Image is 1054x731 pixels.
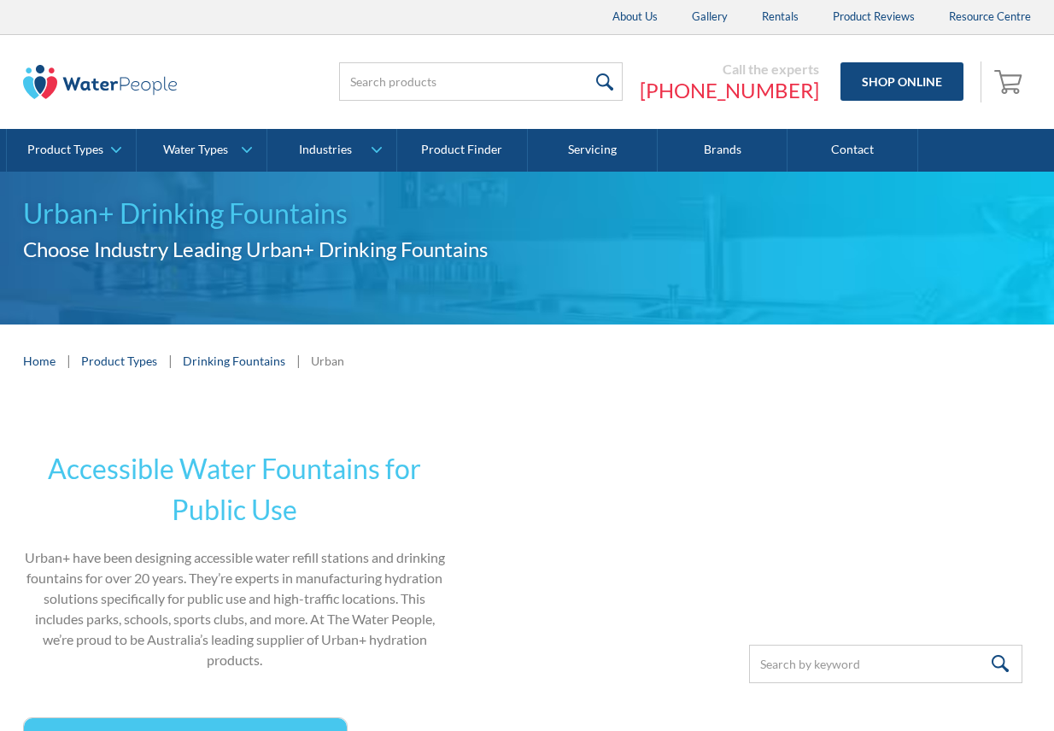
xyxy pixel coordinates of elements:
[749,645,1022,683] input: Search by keyword
[311,352,344,370] div: Urban
[294,350,302,371] div: |
[23,234,611,265] h2: Choose Industry Leading Urban+ Drinking Fountains
[339,62,623,101] input: Search products
[23,193,611,234] h1: Urban+ Drinking Fountains
[23,448,447,530] h2: Accessible Water Fountains for Public Use
[7,129,136,172] a: Product Types
[299,143,352,157] div: Industries
[64,350,73,371] div: |
[640,61,819,78] div: Call the experts
[397,129,527,172] a: Product Finder
[27,143,103,157] div: Product Types
[23,65,177,99] img: The Water People
[23,547,447,670] p: Urban+ have been designing accessible water refill stations and drinking fountains for over 20 ye...
[788,129,917,172] a: Contact
[267,129,396,172] a: Industries
[163,143,228,157] div: Water Types
[640,78,819,103] a: [PHONE_NUMBER]
[23,352,56,370] a: Home
[840,62,963,101] a: Shop Online
[166,350,174,371] div: |
[990,61,1031,102] a: Open empty cart
[137,129,266,172] a: Water Types
[528,129,658,172] a: Servicing
[183,352,285,370] a: Drinking Fountains
[994,67,1027,95] img: shopping cart
[658,129,788,172] a: Brands
[81,352,157,370] a: Product Types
